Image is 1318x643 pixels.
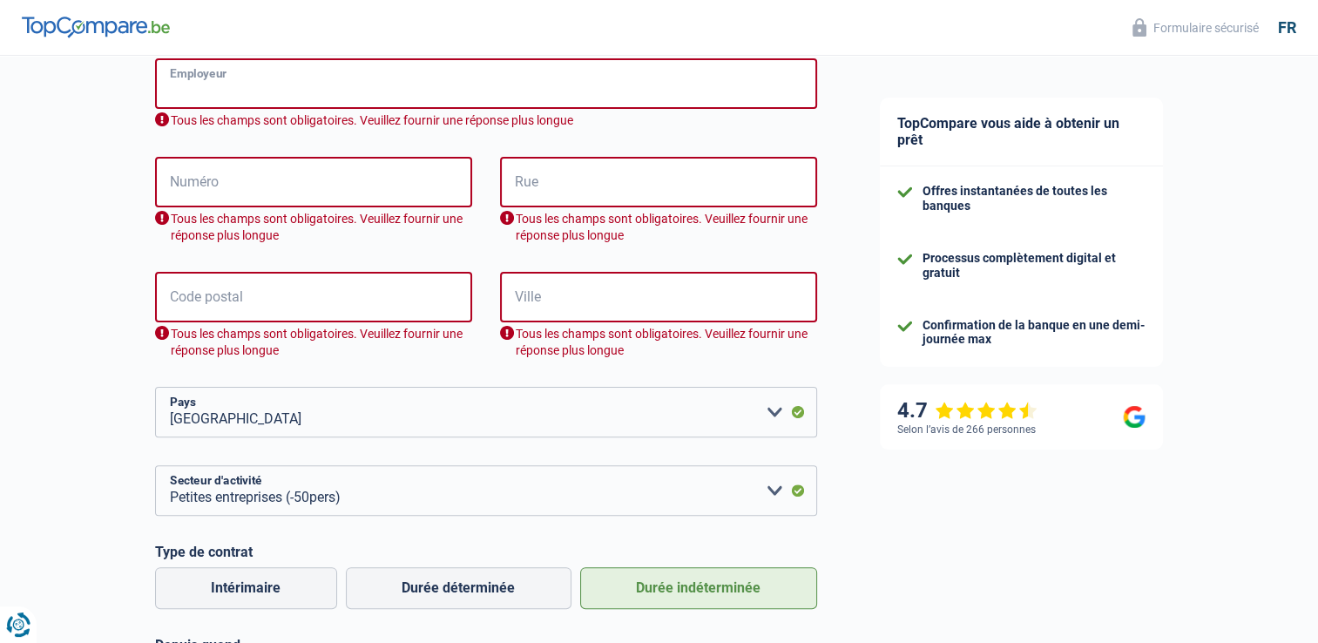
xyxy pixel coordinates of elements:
[22,17,170,37] img: TopCompare Logo
[880,98,1163,166] div: TopCompare vous aide à obtenir un prêt
[500,211,817,244] div: Tous les champs sont obligatoires. Veuillez fournir une réponse plus longue
[1278,18,1296,37] div: fr
[580,567,817,609] label: Durée indéterminée
[4,252,5,253] img: Advertisement
[897,423,1036,436] div: Selon l’avis de 266 personnes
[500,326,817,359] div: Tous les champs sont obligatoires. Veuillez fournir une réponse plus longue
[1122,13,1269,42] button: Formulaire sécurisé
[923,318,1146,348] div: Confirmation de la banque en une demi-journée max
[923,184,1146,213] div: Offres instantanées de toutes les banques
[155,544,817,560] label: Type de contrat
[155,112,817,129] div: Tous les champs sont obligatoires. Veuillez fournir une réponse plus longue
[155,567,337,609] label: Intérimaire
[897,398,1038,423] div: 4.7
[155,326,472,359] div: Tous les champs sont obligatoires. Veuillez fournir une réponse plus longue
[346,567,571,609] label: Durée déterminée
[155,211,472,244] div: Tous les champs sont obligatoires. Veuillez fournir une réponse plus longue
[923,251,1146,281] div: Processus complètement digital et gratuit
